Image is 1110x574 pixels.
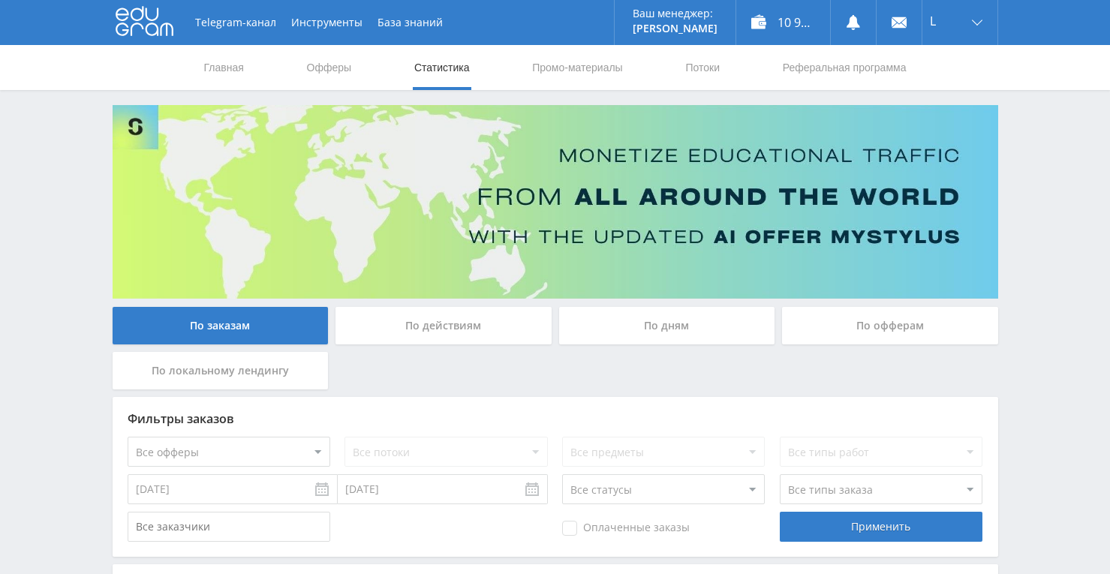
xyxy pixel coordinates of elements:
a: Реферальная программа [781,45,908,90]
a: Промо-материалы [531,45,624,90]
a: Офферы [305,45,353,90]
span: Оплаченные заказы [562,521,690,536]
div: Применить [780,512,982,542]
div: По дням [559,307,775,344]
input: Все заказчики [128,512,330,542]
div: По заказам [113,307,329,344]
div: По локальному лендингу [113,352,329,389]
a: Статистика [413,45,471,90]
p: Ваш менеджер: [633,8,717,20]
span: L [930,15,936,27]
a: Потоки [684,45,721,90]
div: Фильтры заказов [128,412,983,425]
div: По офферам [782,307,998,344]
div: По действиям [335,307,552,344]
p: [PERSON_NAME] [633,23,717,35]
a: Главная [203,45,245,90]
img: Banner [113,105,998,299]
